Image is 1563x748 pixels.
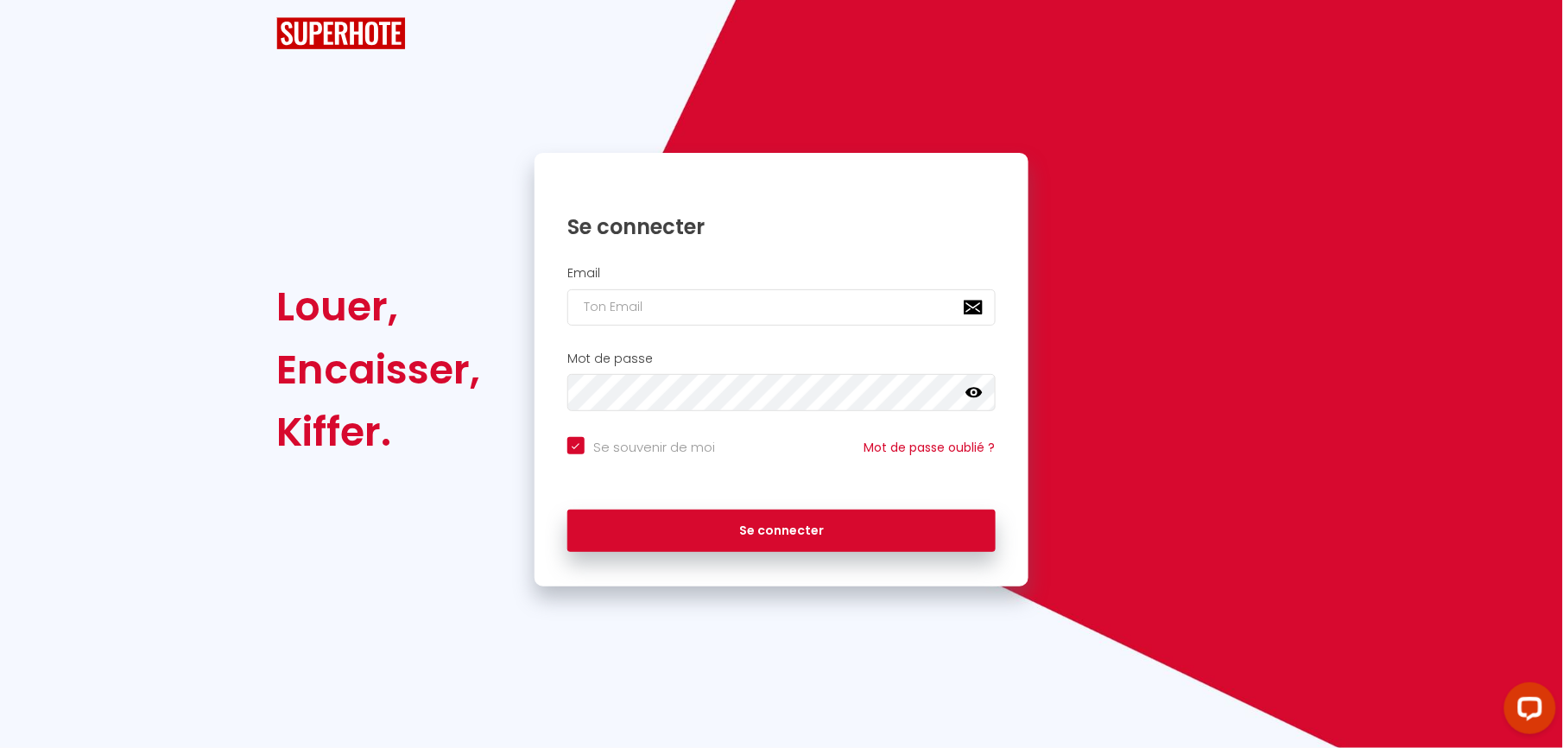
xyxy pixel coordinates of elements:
input: Ton Email [567,289,996,326]
button: Se connecter [567,510,996,553]
div: Kiffer. [276,401,480,463]
a: Mot de passe oublié ? [864,439,996,456]
h2: Email [567,266,996,281]
h1: Se connecter [567,213,996,240]
h2: Mot de passe [567,352,996,366]
div: Encaisser, [276,339,480,401]
img: SuperHote logo [276,17,406,49]
div: Louer, [276,276,480,338]
iframe: LiveChat chat widget [1490,675,1563,748]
